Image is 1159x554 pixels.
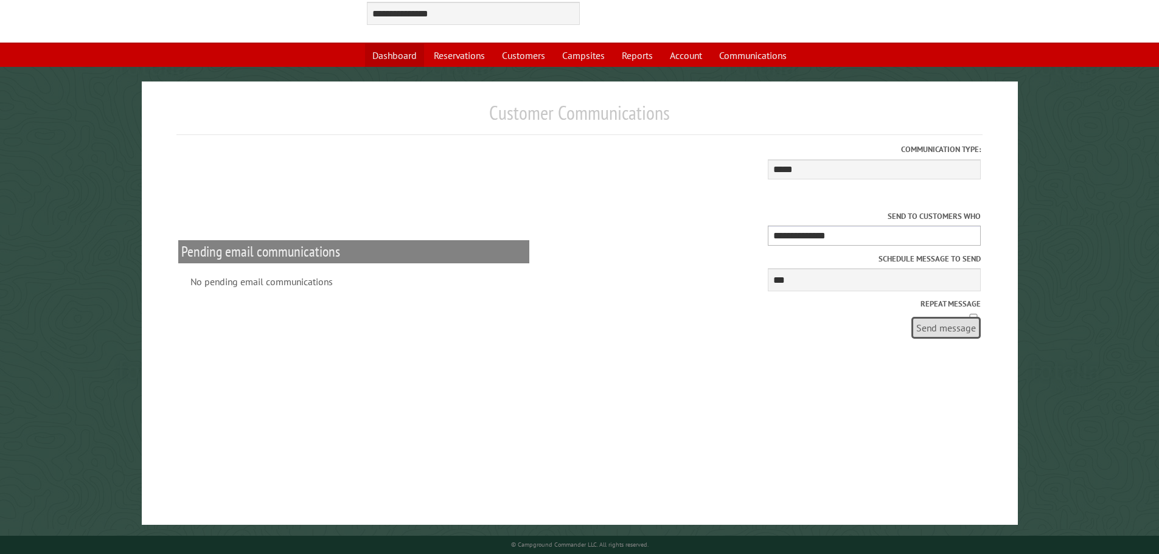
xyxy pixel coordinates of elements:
[495,44,552,67] a: Customers
[663,44,709,67] a: Account
[712,44,794,67] a: Communications
[365,44,424,67] a: Dashboard
[214,144,981,155] label: Communication type:
[426,44,492,67] a: Reservations
[511,541,649,549] small: © Campground Commander LLC. All rights reserved.
[176,101,983,134] h1: Customer Communications
[534,253,981,265] label: Schedule message to send
[190,275,517,288] div: No pending email communications
[555,44,612,67] a: Campsites
[614,44,660,67] a: Reports
[534,210,981,222] label: Send to customers who
[911,317,981,339] span: Send message
[178,240,529,263] h2: Pending email communications
[534,298,981,310] label: Repeat message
